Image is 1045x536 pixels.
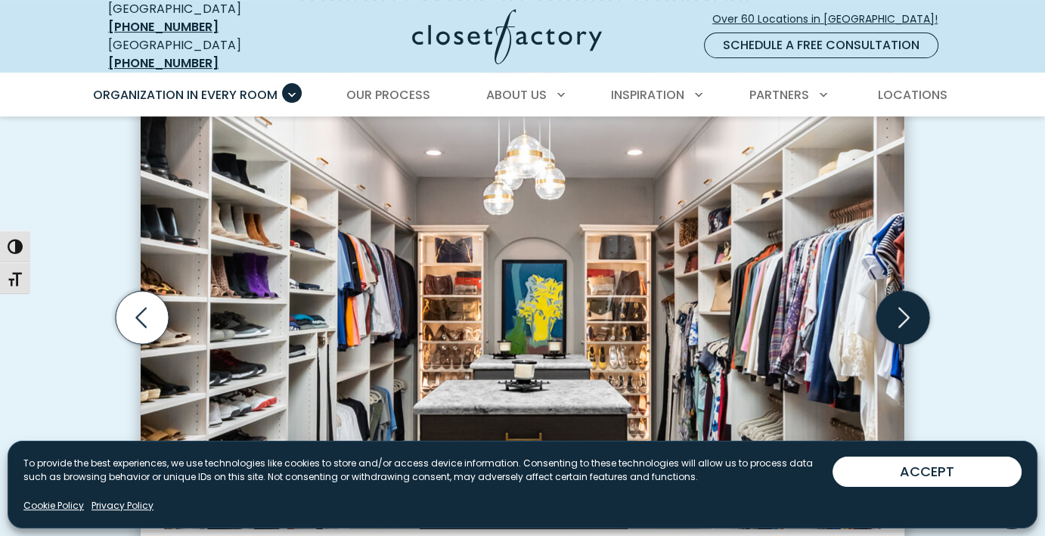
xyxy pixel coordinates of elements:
a: Over 60 Locations in [GEOGRAPHIC_DATA]! [712,6,950,33]
span: Partners [749,86,809,104]
span: Locations [878,86,947,104]
a: Privacy Policy [91,499,153,513]
a: [PHONE_NUMBER] [108,54,219,72]
img: Walk-in with dual islands, extensive hanging and shoe space, and accent-lit shelves highlighting ... [141,64,904,529]
nav: Primary Menu [82,74,963,116]
button: Previous slide [110,285,175,350]
span: Our Process [346,86,430,104]
p: To provide the best experiences, we use technologies like cookies to store and/or access device i... [23,457,833,484]
a: Cookie Policy [23,499,84,513]
button: Next slide [870,285,935,350]
img: Closet Factory Logo [412,9,602,64]
div: [GEOGRAPHIC_DATA] [108,36,293,73]
a: [PHONE_NUMBER] [108,18,219,36]
a: Schedule a Free Consultation [704,33,938,58]
span: Inspiration [611,86,684,104]
span: Over 60 Locations in [GEOGRAPHIC_DATA]! [712,11,950,27]
span: About Us [486,86,547,104]
span: Organization in Every Room [93,86,278,104]
button: ACCEPT [833,457,1022,487]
